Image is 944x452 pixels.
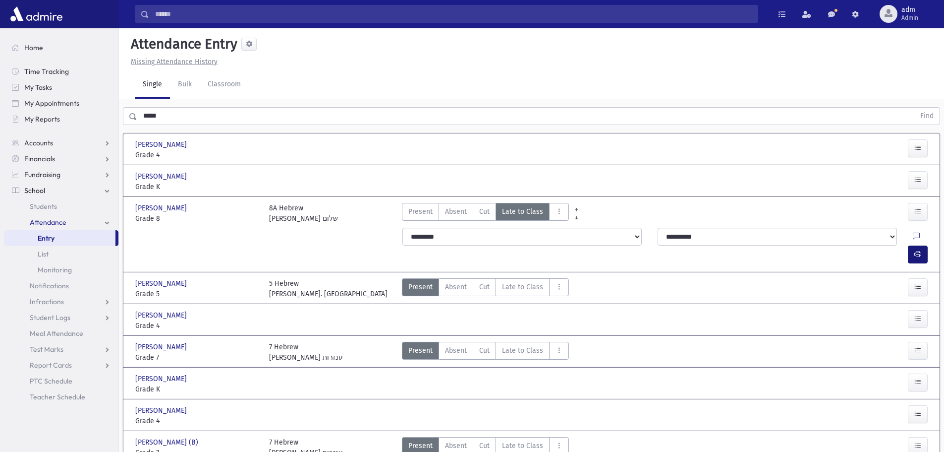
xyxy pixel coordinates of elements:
[4,135,118,151] a: Accounts
[135,289,259,299] span: Grade 5
[445,441,467,451] span: Absent
[479,345,490,356] span: Cut
[502,282,543,292] span: Late to Class
[269,278,388,299] div: 5 Hebrew [PERSON_NAME]. [GEOGRAPHIC_DATA]
[4,183,118,198] a: School
[408,206,433,217] span: Present
[4,294,118,310] a: Infractions
[914,108,940,125] button: Find
[135,310,189,321] span: [PERSON_NAME]
[445,345,467,356] span: Absent
[402,342,569,363] div: AttTypes
[38,250,49,258] span: List
[30,202,57,211] span: Students
[135,150,259,160] span: Grade 4
[4,214,118,230] a: Attendance
[135,139,189,150] span: [PERSON_NAME]
[135,278,189,289] span: [PERSON_NAME]
[4,40,118,56] a: Home
[135,384,259,394] span: Grade K
[4,64,118,79] a: Time Tracking
[901,14,918,22] span: Admin
[135,171,189,182] span: [PERSON_NAME]
[135,203,189,213] span: [PERSON_NAME]
[4,310,118,325] a: Student Logs
[24,186,45,195] span: School
[4,278,118,294] a: Notifications
[24,99,79,108] span: My Appointments
[479,441,490,451] span: Cut
[4,151,118,167] a: Financials
[4,262,118,278] a: Monitoring
[24,115,60,124] span: My Reports
[4,230,115,246] a: Entry
[4,167,118,183] a: Fundraising
[30,361,72,370] span: Report Cards
[170,71,200,99] a: Bulk
[502,206,543,217] span: Late to Class
[901,6,918,14] span: adm
[408,441,433,451] span: Present
[131,58,218,66] u: Missing Attendance History
[445,206,467,217] span: Absent
[135,182,259,192] span: Grade K
[4,79,118,95] a: My Tasks
[4,373,118,389] a: PTC Schedule
[24,170,60,179] span: Fundraising
[502,345,543,356] span: Late to Class
[135,342,189,352] span: [PERSON_NAME]
[135,416,259,426] span: Grade 4
[135,71,170,99] a: Single
[269,203,338,224] div: 8A Hebrew [PERSON_NAME] שלום
[4,389,118,405] a: Teacher Schedule
[24,83,52,92] span: My Tasks
[135,437,200,448] span: [PERSON_NAME] (B)
[30,392,85,401] span: Teacher Schedule
[30,313,70,322] span: Student Logs
[24,154,55,163] span: Financials
[127,36,237,53] h5: Attendance Entry
[408,282,433,292] span: Present
[4,246,118,262] a: List
[4,111,118,127] a: My Reports
[38,234,55,243] span: Entry
[135,213,259,224] span: Grade 8
[200,71,249,99] a: Classroom
[4,341,118,357] a: Test Marks
[38,265,72,274] span: Monitoring
[479,282,490,292] span: Cut
[30,281,69,290] span: Notifications
[149,5,758,23] input: Search
[127,58,218,66] a: Missing Attendance History
[4,325,118,341] a: Meal Attendance
[30,329,83,338] span: Meal Attendance
[445,282,467,292] span: Absent
[24,67,69,76] span: Time Tracking
[135,352,259,363] span: Grade 7
[402,203,569,224] div: AttTypes
[30,297,64,306] span: Infractions
[4,95,118,111] a: My Appointments
[135,321,259,331] span: Grade 4
[479,206,490,217] span: Cut
[135,405,189,416] span: [PERSON_NAME]
[30,345,63,354] span: Test Marks
[269,342,343,363] div: 7 Hebrew [PERSON_NAME] ענזרות
[135,374,189,384] span: [PERSON_NAME]
[8,4,65,24] img: AdmirePro
[30,377,72,386] span: PTC Schedule
[24,138,53,147] span: Accounts
[30,218,66,227] span: Attendance
[24,43,43,52] span: Home
[402,278,569,299] div: AttTypes
[4,357,118,373] a: Report Cards
[408,345,433,356] span: Present
[4,198,118,214] a: Students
